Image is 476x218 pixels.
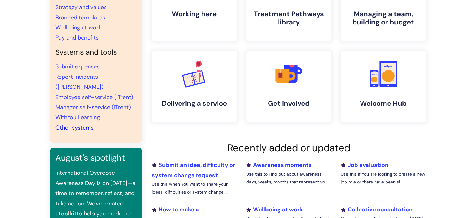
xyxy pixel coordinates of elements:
h4: Get involved [251,99,326,108]
a: Submit an idea, difficulty or system change request [152,161,235,179]
a: Branded templates [55,14,105,21]
a: Wellbeing at work [246,206,302,213]
h2: Recently added or updated [152,142,426,154]
p: Use this if You are looking to create a new job role or there have been si... [340,170,426,186]
h4: Systems and tools [55,48,137,57]
a: Other systems [55,124,94,131]
a: Awareness moments [246,161,311,169]
a: Submit expenses [55,63,100,70]
a: WithYou Learning [55,114,100,121]
p: Use this when You want to share your ideas, difficulties or system change ... [152,180,237,196]
a: Report incidents ([PERSON_NAME]) [55,73,104,91]
a: Job evaluation [340,161,388,169]
a: toolkit [59,210,77,217]
a: Manager self-service (iTrent) [55,104,131,111]
a: Get involved [246,51,331,122]
a: Strategy and values [55,3,107,11]
h4: Working here [157,10,232,18]
h4: Treatment Pathways library [251,10,326,27]
a: Employee self-service (iTrent) [55,93,133,101]
a: Delivering a service [152,51,237,122]
a: Welcome Hub [341,51,426,122]
p: Use this to Find out about awareness days, weeks, months that represent yo... [246,170,331,186]
h4: Managing a team, building or budget [346,10,421,27]
a: Collective consultation [340,206,412,213]
h4: Welcome Hub [346,99,421,108]
h4: Delivering a service [157,99,232,108]
a: Wellbeing at work [55,24,101,31]
h3: August's spotlight [55,153,137,163]
a: Pay and benefits [55,34,99,41]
